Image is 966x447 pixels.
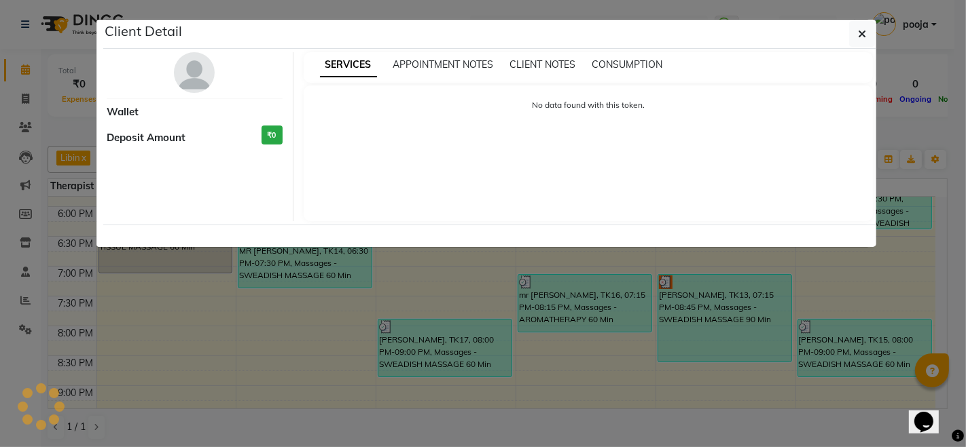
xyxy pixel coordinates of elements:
[909,393,952,433] iframe: chat widget
[592,58,663,71] span: CONSUMPTION
[107,104,139,120] span: Wallet
[174,52,215,93] img: avatar
[107,130,185,146] span: Deposit Amount
[105,21,182,41] h5: Client Detail
[262,125,283,145] h3: ₹0
[510,58,576,71] span: CLIENT NOTES
[317,99,860,111] p: No data found with this token.
[320,53,377,77] span: SERVICES
[393,58,494,71] span: APPOINTMENT NOTES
